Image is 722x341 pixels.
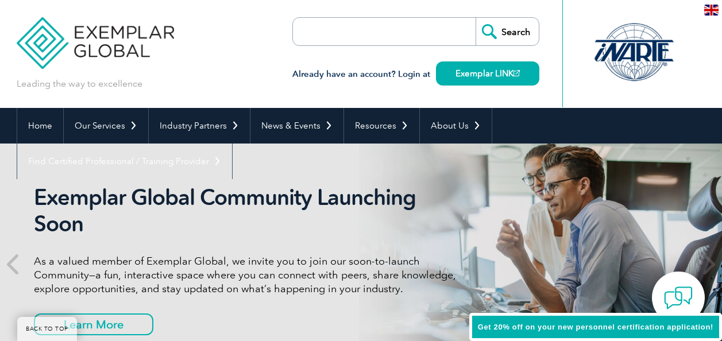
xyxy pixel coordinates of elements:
a: Home [17,108,63,144]
a: About Us [420,108,492,144]
img: open_square.png [513,70,520,76]
p: Leading the way to excellence [17,77,142,90]
a: Resources [344,108,419,144]
a: Learn More [34,313,153,335]
p: As a valued member of Exemplar Global, we invite you to join our soon-to-launch Community—a fun, ... [34,254,465,296]
a: Our Services [64,108,148,144]
img: contact-chat.png [664,284,693,312]
a: Industry Partners [149,108,250,144]
a: BACK TO TOP [17,317,77,341]
h3: Already have an account? Login at [292,67,539,82]
img: en [704,5,719,15]
a: Find Certified Professional / Training Provider [17,144,232,179]
a: News & Events [250,108,343,144]
h2: Exemplar Global Community Launching Soon [34,184,465,237]
a: Exemplar LINK [436,61,539,86]
input: Search [476,18,539,45]
span: Get 20% off on your new personnel certification application! [478,323,713,331]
